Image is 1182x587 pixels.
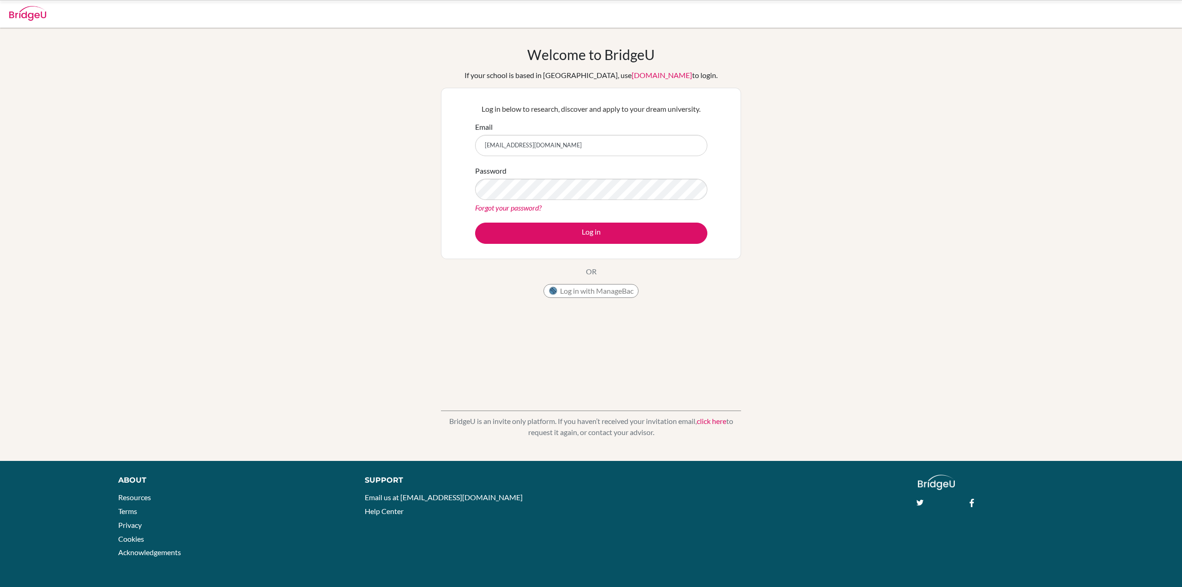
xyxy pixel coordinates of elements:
[475,121,493,133] label: Email
[475,103,707,115] p: Log in below to research, discover and apply to your dream university.
[475,203,542,212] a: Forgot your password?
[118,507,137,515] a: Terms
[9,6,46,21] img: Bridge-U
[365,493,523,502] a: Email us at [EMAIL_ADDRESS][DOMAIN_NAME]
[586,266,597,277] p: OR
[365,475,579,486] div: Support
[441,416,741,438] p: BridgeU is an invite only platform. If you haven’t received your invitation email, to request it ...
[632,71,692,79] a: [DOMAIN_NAME]
[118,475,344,486] div: About
[365,507,404,515] a: Help Center
[543,284,639,298] button: Log in with ManageBac
[475,223,707,244] button: Log in
[118,520,142,529] a: Privacy
[527,46,655,63] h1: Welcome to BridgeU
[464,70,718,81] div: If your school is based in [GEOGRAPHIC_DATA], use to login.
[918,475,955,490] img: logo_white@2x-f4f0deed5e89b7ecb1c2cc34c3e3d731f90f0f143d5ea2071677605dd97b5244.png
[118,534,144,543] a: Cookies
[697,417,726,425] a: click here
[475,165,507,176] label: Password
[118,493,151,502] a: Resources
[118,548,181,557] a: Acknowledgements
